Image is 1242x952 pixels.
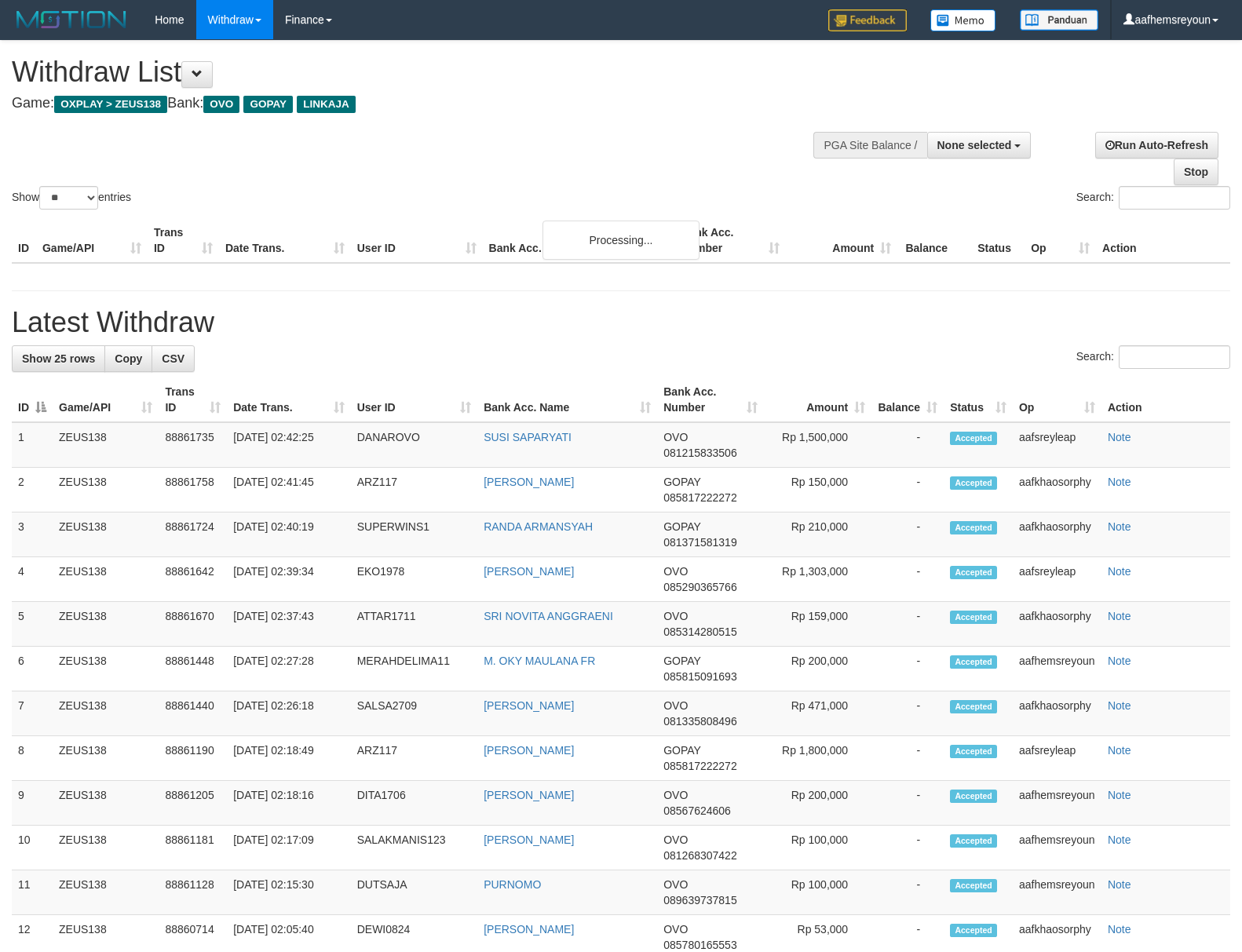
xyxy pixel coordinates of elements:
span: Accepted [950,476,997,490]
td: Rp 159,000 [764,602,871,647]
th: Trans ID [148,218,219,263]
td: - [871,512,944,557]
th: Game/API [36,218,148,263]
td: - [871,422,944,468]
td: aafhemsreyoun [1013,826,1101,870]
span: Copy 089639737815 to clipboard [663,894,736,906]
th: Bank Acc. Name: activate to sort column ascending [477,378,657,422]
a: Note [1108,878,1131,891]
button: None selected [927,132,1032,159]
span: Accepted [950,834,997,848]
span: OVO [663,789,688,801]
span: Accepted [950,924,997,937]
td: [DATE] 02:40:19 [227,512,350,557]
th: Balance: activate to sort column ascending [871,378,944,422]
span: OVO [663,833,688,846]
span: Copy 085817222272 to clipboard [663,491,736,504]
td: - [871,468,944,512]
td: Rp 471,000 [764,691,871,736]
th: User ID [351,218,483,263]
span: Copy 085780165553 to clipboard [663,939,736,951]
a: Run Auto-Refresh [1095,132,1218,159]
span: CSV [162,352,184,365]
span: OVO [663,565,688,578]
td: [DATE] 02:42:25 [227,422,350,468]
td: 88861735 [159,422,227,468]
td: 88861181 [159,826,227,870]
span: GOPAY [663,476,700,488]
label: Search: [1076,186,1230,210]
a: Note [1108,565,1131,578]
a: Note [1108,431,1131,443]
td: aafkhaosorphy [1013,512,1101,557]
select: Showentries [39,186,98,210]
td: aafhemsreyoun [1013,781,1101,826]
td: 4 [12,557,53,602]
td: 88861758 [159,468,227,512]
td: 88861440 [159,691,227,736]
td: aafhemsreyoun [1013,647,1101,691]
th: Op [1025,218,1096,263]
td: EKO1978 [351,557,477,602]
td: SALAKMANIS123 [351,826,477,870]
h4: Game: Bank: [12,96,813,111]
td: [DATE] 02:39:34 [227,557,350,602]
td: - [871,602,944,647]
img: Feedback.jpg [828,9,907,31]
th: User ID: activate to sort column ascending [351,378,477,422]
label: Search: [1076,345,1230,369]
span: Accepted [950,655,997,669]
h1: Latest Withdraw [12,307,1230,338]
td: aafsreyleap [1013,736,1101,781]
span: None selected [937,139,1012,151]
td: ARZ117 [351,468,477,512]
th: Amount [786,218,897,263]
td: aafkhaosorphy [1013,468,1101,512]
td: 88861128 [159,870,227,915]
th: Trans ID: activate to sort column ascending [159,378,227,422]
td: 5 [12,602,53,647]
td: - [871,826,944,870]
td: 6 [12,647,53,691]
span: GOPAY [663,655,700,667]
th: Bank Acc. Name [483,218,675,263]
td: ATTAR1711 [351,602,477,647]
td: Rp 100,000 [764,870,871,915]
div: Processing... [542,221,700,260]
td: - [871,647,944,691]
span: Copy 085815091693 to clipboard [663,670,736,683]
td: aafsreyleap [1013,557,1101,602]
td: Rp 150,000 [764,468,871,512]
img: Button%20Memo.svg [930,9,996,31]
th: Balance [897,218,971,263]
input: Search: [1119,345,1230,369]
th: Action [1101,378,1230,422]
th: Status [971,218,1025,263]
td: 88861448 [159,647,227,691]
td: - [871,691,944,736]
td: MERAHDELIMA11 [351,647,477,691]
td: [DATE] 02:26:18 [227,691,350,736]
span: OVO [663,923,688,936]
span: Accepted [950,566,997,579]
a: [PERSON_NAME] [484,744,574,757]
a: M. OKY MAULANA FR [484,655,595,667]
td: [DATE] 02:18:16 [227,781,350,826]
td: Rp 100,000 [764,826,871,870]
span: Accepted [950,700,997,713]
td: 88861205 [159,781,227,826]
span: Copy 085314280515 to clipboard [663,626,736,638]
td: ZEUS138 [53,781,159,826]
td: 2 [12,468,53,512]
span: OVO [203,96,239,113]
td: ZEUS138 [53,691,159,736]
td: 3 [12,512,53,557]
th: Amount: activate to sort column ascending [764,378,871,422]
td: ZEUS138 [53,468,159,512]
td: 8 [12,736,53,781]
a: [PERSON_NAME] [484,699,574,712]
span: Copy 08567624606 to clipboard [663,804,731,817]
th: Date Trans.: activate to sort column ascending [227,378,350,422]
span: Accepted [950,745,997,758]
td: 88861670 [159,602,227,647]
